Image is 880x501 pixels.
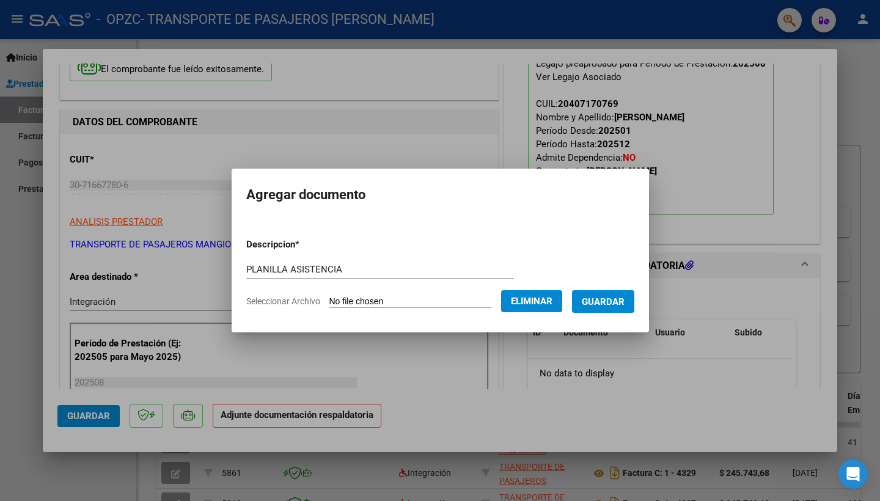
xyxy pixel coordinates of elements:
span: Guardar [582,296,625,307]
div: Open Intercom Messenger [838,459,868,489]
span: Eliminar [511,296,552,307]
p: Descripcion [246,238,363,252]
button: Guardar [572,290,634,313]
h2: Agregar documento [246,183,634,207]
span: Seleccionar Archivo [246,296,320,306]
button: Eliminar [501,290,562,312]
